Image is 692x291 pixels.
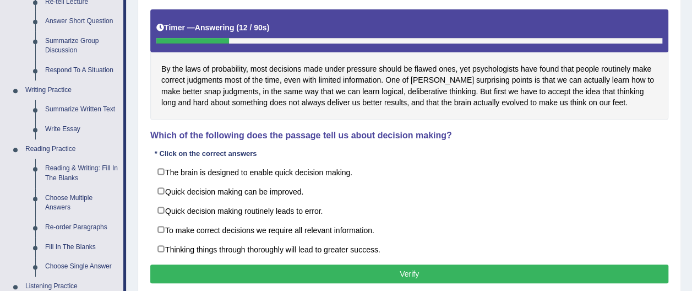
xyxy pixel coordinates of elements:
label: The brain is designed to enable quick decision making. [150,162,668,182]
div: By the laws of probability, most decisions made under pressure should be flawed ones, yet psychol... [150,9,668,120]
b: ) [267,23,270,32]
a: Reading & Writing: Fill In The Blanks [40,159,123,188]
a: Choose Single Answer [40,257,123,277]
div: * Click on the correct answers [150,149,261,159]
a: Writing Practice [20,80,123,100]
label: To make correct decisions we require all relevant information. [150,220,668,240]
a: Summarize Written Text [40,100,123,120]
a: Summarize Group Discussion [40,31,123,61]
a: Fill In The Blanks [40,238,123,257]
b: Answering [195,23,235,32]
label: Quick decision making can be improved. [150,181,668,201]
h5: Timer — [156,24,269,32]
a: Answer Short Question [40,12,123,31]
a: Write Essay [40,120,123,139]
a: Re-order Paragraphs [40,218,123,238]
a: Choose Multiple Answers [40,188,123,218]
button: Verify [150,265,668,283]
h4: Which of the following does the passage tell us about decision making? [150,131,668,141]
b: 12 / 90s [239,23,267,32]
label: Quick decision making routinely leads to error. [150,201,668,220]
b: ( [236,23,239,32]
label: Thinking things through thoroughly will lead to greater success. [150,239,668,259]
a: Reading Practice [20,139,123,159]
a: Respond To A Situation [40,61,123,80]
